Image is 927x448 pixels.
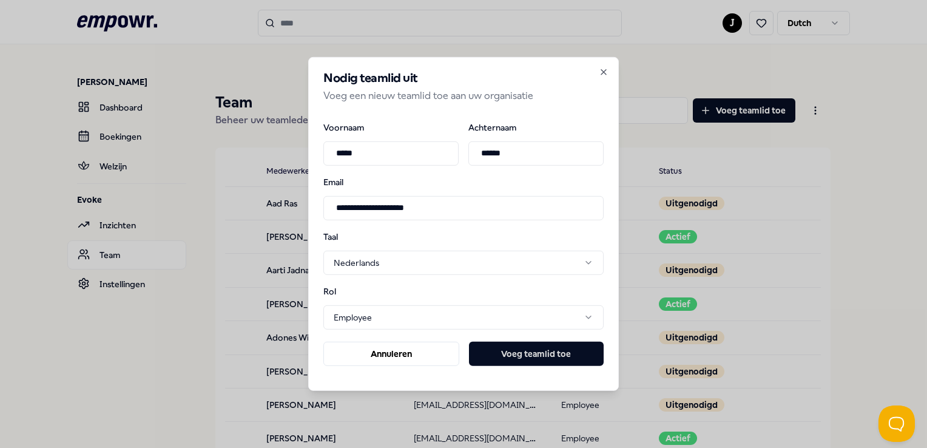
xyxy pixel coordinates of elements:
[323,123,459,131] label: Voornaam
[323,177,604,186] label: Email
[323,287,386,296] label: Rol
[323,232,386,240] label: Taal
[469,342,604,366] button: Voeg teamlid toe
[323,72,604,84] h2: Nodig teamlid uit
[323,88,604,104] p: Voeg een nieuw teamlid toe aan uw organisatie
[323,342,459,366] button: Annuleren
[468,123,604,131] label: Achternaam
